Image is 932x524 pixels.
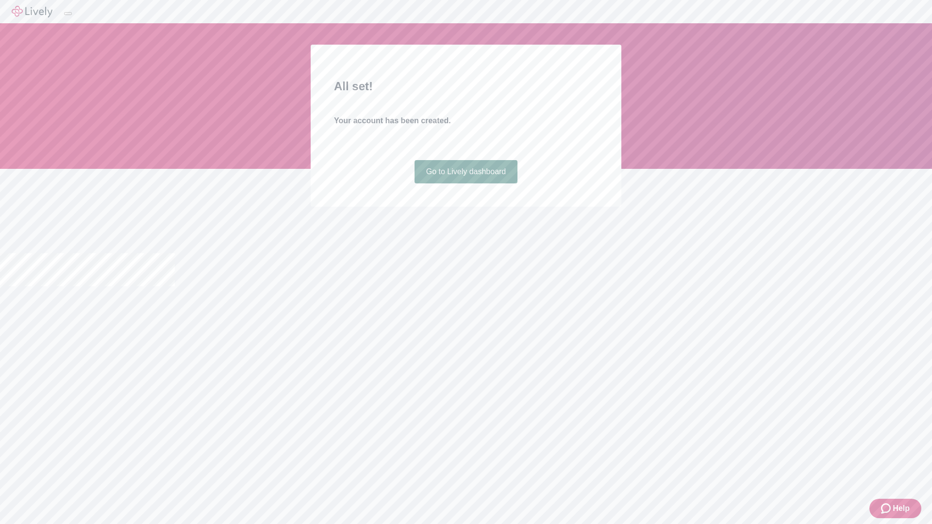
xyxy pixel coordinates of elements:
[64,12,72,15] button: Log out
[334,78,598,95] h2: All set!
[881,503,893,514] svg: Zendesk support icon
[893,503,910,514] span: Help
[415,160,518,183] a: Go to Lively dashboard
[12,6,52,17] img: Lively
[869,499,921,518] button: Zendesk support iconHelp
[334,115,598,127] h4: Your account has been created.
